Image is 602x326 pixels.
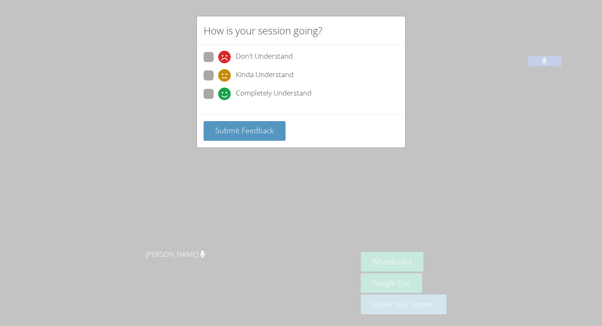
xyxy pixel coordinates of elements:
[215,125,274,135] span: Submit Feedback
[236,88,311,100] span: Completely Understand
[236,51,293,63] span: Don't Understand
[236,69,293,82] span: Kinda Understand
[204,121,286,141] button: Submit Feedback
[204,23,322,38] h2: How is your session going?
